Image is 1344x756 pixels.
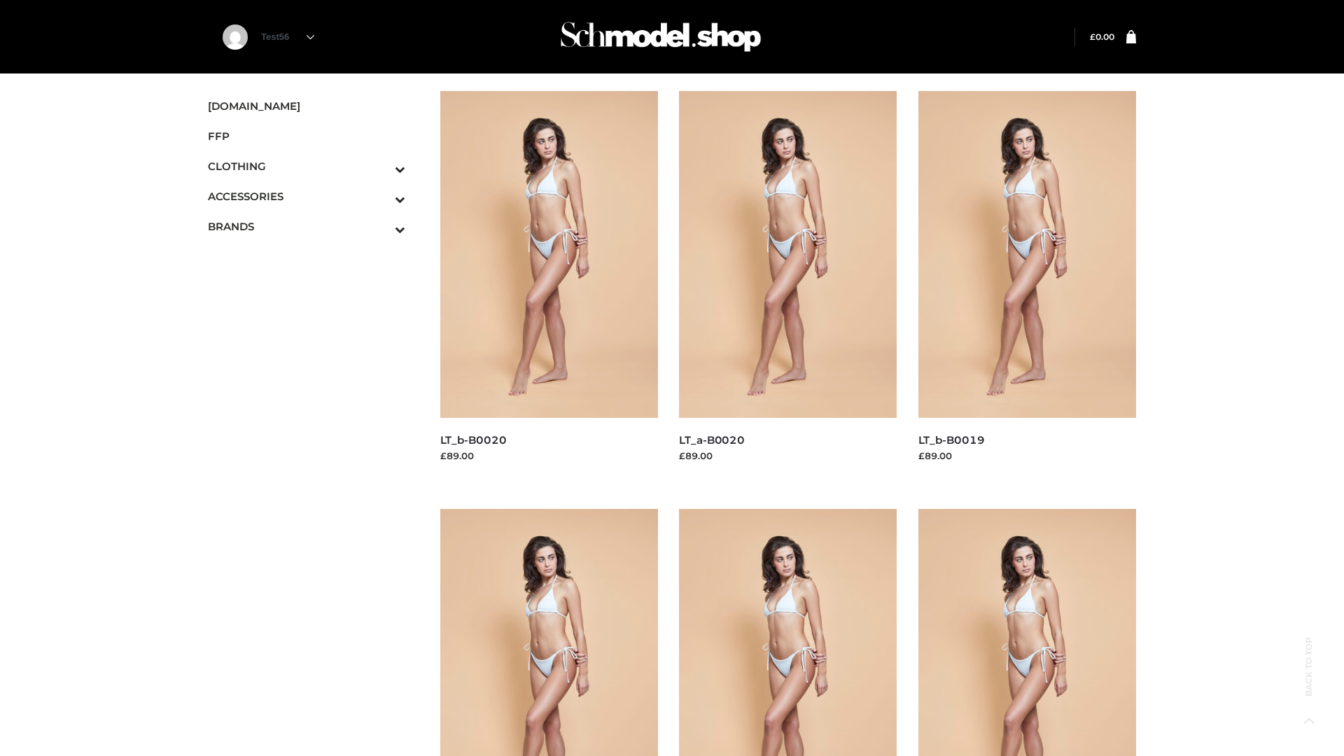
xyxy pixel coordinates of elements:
span: CLOTHING [208,158,405,174]
span: FFP [208,128,405,144]
span: BRANDS [208,218,405,234]
img: Schmodel Admin 964 [556,9,766,64]
a: Test56 [261,31,314,42]
span: £ [1090,31,1095,42]
span: ACCESSORIES [208,188,405,204]
a: FFP [208,121,405,151]
bdi: 0.00 [1090,31,1114,42]
a: [DOMAIN_NAME] [208,91,405,121]
button: Toggle Submenu [356,151,405,181]
div: £89.00 [679,449,897,463]
span: [DOMAIN_NAME] [208,98,405,114]
a: CLOTHINGToggle Submenu [208,151,405,181]
button: Toggle Submenu [356,211,405,241]
a: BRANDSToggle Submenu [208,211,405,241]
span: Back to top [1291,661,1326,696]
div: £89.00 [440,449,659,463]
a: £0.00 [1090,31,1114,42]
div: £89.00 [918,449,1137,463]
a: LT_b-B0020 [440,433,507,447]
a: ACCESSORIESToggle Submenu [208,181,405,211]
a: LT_a-B0020 [679,433,745,447]
button: Toggle Submenu [356,181,405,211]
a: LT_b-B0019 [918,433,985,447]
